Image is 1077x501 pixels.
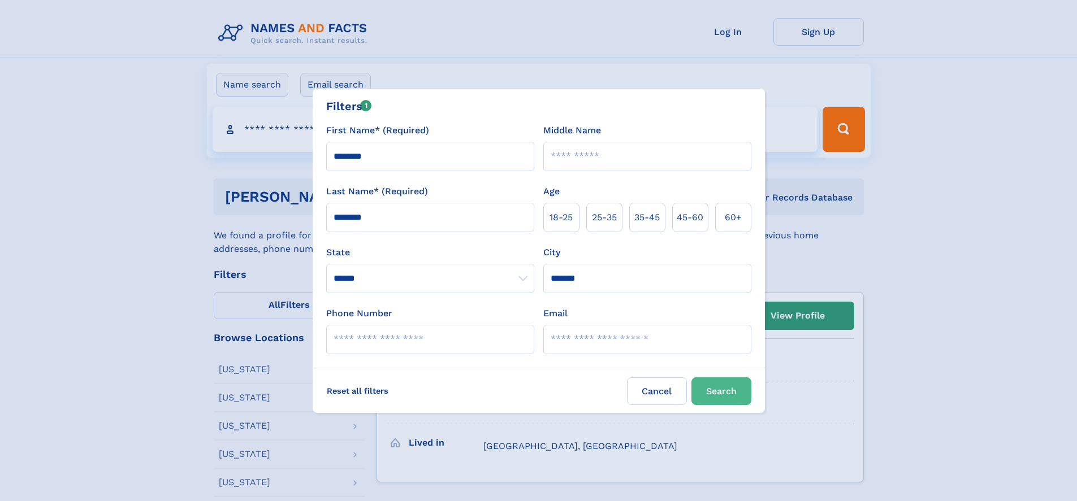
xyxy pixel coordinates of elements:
[627,377,687,405] label: Cancel
[691,377,751,405] button: Search
[550,211,573,224] span: 18‑25
[592,211,617,224] span: 25‑35
[326,246,534,259] label: State
[319,377,396,404] label: Reset all filters
[326,124,429,137] label: First Name* (Required)
[326,98,372,115] div: Filters
[326,185,428,198] label: Last Name* (Required)
[543,124,601,137] label: Middle Name
[543,246,560,259] label: City
[543,307,568,320] label: Email
[677,211,703,224] span: 45‑60
[634,211,660,224] span: 35‑45
[326,307,392,320] label: Phone Number
[543,185,560,198] label: Age
[725,211,742,224] span: 60+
